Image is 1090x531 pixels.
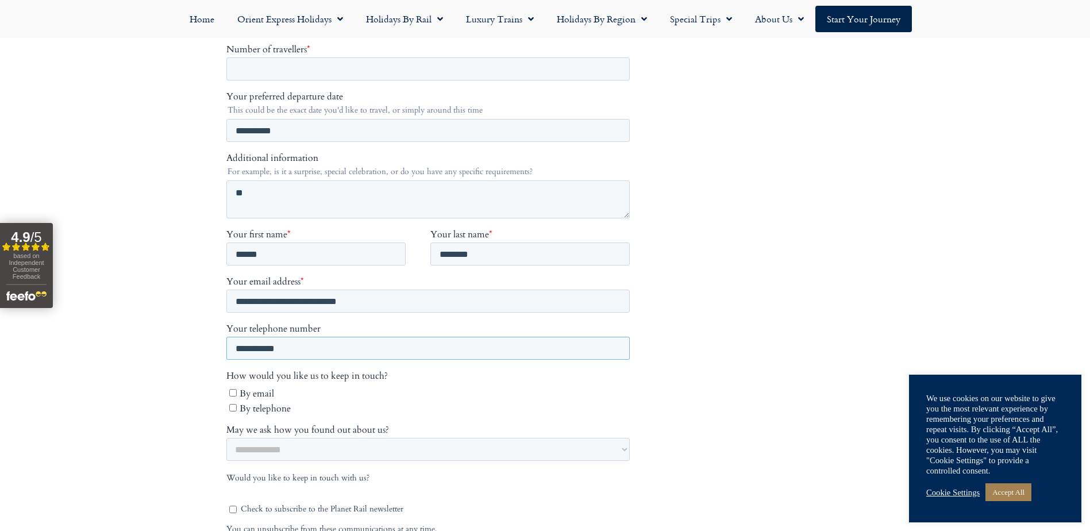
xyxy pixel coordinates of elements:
[355,6,455,32] a: Holidays by Rail
[455,6,545,32] a: Luxury Trains
[926,487,980,498] a: Cookie Settings
[6,6,1084,32] nav: Menu
[545,6,658,32] a: Holidays by Region
[815,6,912,32] a: Start your Journey
[926,393,1064,476] div: We use cookies on our website to give you the most relevant experience by remembering your prefer...
[658,6,744,32] a: Special Trips
[226,6,355,32] a: Orient Express Holidays
[985,483,1031,501] a: Accept All
[744,6,815,32] a: About Us
[178,6,226,32] a: Home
